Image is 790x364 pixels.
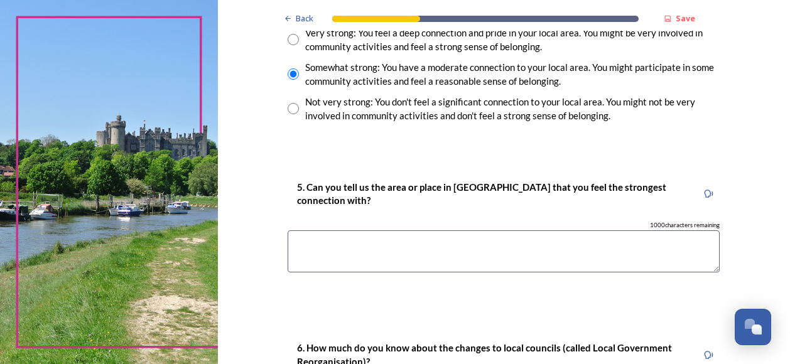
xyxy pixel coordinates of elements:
strong: 5. Can you tell us the area or place in [GEOGRAPHIC_DATA] that you feel the strongest connection ... [297,181,668,206]
span: Back [296,13,313,24]
strong: Save [676,13,695,24]
button: Open Chat [735,309,771,345]
span: 1000 characters remaining [650,221,720,230]
div: Somewhat strong: You have a moderate connection to your local area. You might participate in some... [305,60,720,88]
div: Not very strong: You don't feel a significant connection to your local area. You might not be ver... [305,95,720,123]
div: Very strong: You feel a deep connection and pride in your local area. You might be very involved ... [305,26,720,54]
